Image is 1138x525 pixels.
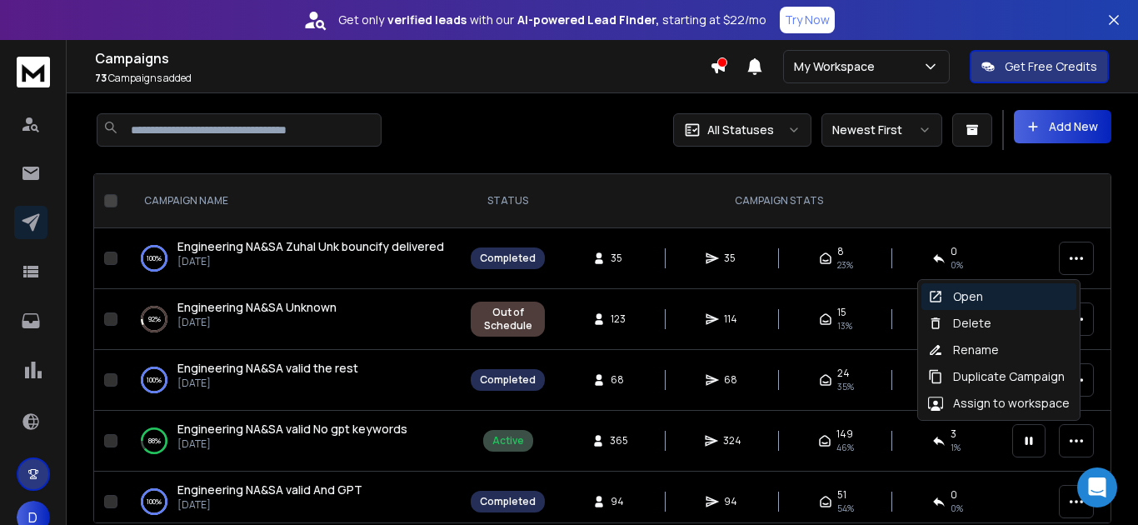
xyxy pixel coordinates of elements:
span: 0 [951,488,957,502]
span: 1 % [951,441,961,454]
span: 23 % [837,258,853,272]
span: 3 [951,427,956,441]
div: Open [928,288,983,305]
a: Engineering NA&SA valid the rest [177,360,358,377]
p: Try Now [785,12,830,28]
p: [DATE] [177,437,407,451]
button: Newest First [821,113,942,147]
p: Campaigns added [95,72,710,85]
span: 24 [837,367,850,380]
span: 0 % [951,502,963,515]
td: 92%Engineering NA&SA Unknown[DATE] [124,289,461,350]
span: 35 % [837,380,854,393]
span: 13 % [837,319,852,332]
span: 51 [837,488,846,502]
span: 8 [837,245,844,258]
button: Add New [1014,110,1111,143]
p: 92 % [148,311,161,327]
th: CAMPAIGN STATS [555,174,1002,228]
th: CAMPAIGN NAME [124,174,461,228]
span: 35 [611,252,627,265]
span: 46 % [836,441,854,454]
p: 100 % [147,493,162,510]
span: Engineering NA&SA valid No gpt keywords [177,421,407,437]
p: All Statuses [707,122,774,138]
a: Engineering NA&SA valid And GPT [177,482,362,498]
span: 324 [723,434,741,447]
p: [DATE] [177,377,358,390]
div: Out of Schedule [480,306,536,332]
p: 100 % [147,372,162,388]
td: 88%Engineering NA&SA valid No gpt keywords[DATE] [124,411,461,472]
div: Duplicate Campaign [928,368,1065,385]
span: 35 [724,252,741,265]
p: [DATE] [177,316,337,329]
span: Engineering NA&SA valid And GPT [177,482,362,497]
span: 68 [611,373,627,387]
a: Engineering NA&SA Unknown [177,299,337,316]
h1: Campaigns [95,48,710,68]
a: Engineering NA&SA Zuhal Unk bouncify delivered [177,238,444,255]
div: Assign to workspace [928,395,1070,412]
div: Completed [480,373,536,387]
p: Get Free Credits [1005,58,1097,75]
p: [DATE] [177,498,362,512]
th: STATUS [461,174,555,228]
span: Engineering NA&SA Zuhal Unk bouncify delivered [177,238,444,254]
a: Engineering NA&SA valid No gpt keywords [177,421,407,437]
div: Open Intercom Messenger [1077,467,1117,507]
p: 88 % [148,432,161,449]
div: Active [492,434,524,447]
span: 0 [951,245,957,258]
p: [DATE] [177,255,444,268]
span: 15 [837,306,846,319]
span: 54 % [837,502,854,515]
div: Completed [480,495,536,508]
div: Delete [928,315,991,332]
div: Completed [480,252,536,265]
img: logo [17,57,50,87]
span: 68 [724,373,741,387]
span: 123 [611,312,627,326]
p: My Workspace [794,58,881,75]
button: Get Free Credits [970,50,1109,83]
span: 114 [724,312,741,326]
span: 94 [724,495,741,508]
span: 94 [611,495,627,508]
div: Rename [928,342,999,358]
button: Try Now [780,7,835,33]
span: 149 [836,427,853,441]
td: 100%Engineering NA&SA valid the rest[DATE] [124,350,461,411]
strong: verified leads [387,12,467,28]
span: Engineering NA&SA Unknown [177,299,337,315]
span: 0 % [951,258,963,272]
p: Get only with our starting at $22/mo [338,12,766,28]
span: 73 [95,71,107,85]
span: 365 [610,434,628,447]
p: 100 % [147,250,162,267]
strong: AI-powered Lead Finder, [517,12,659,28]
td: 100%Engineering NA&SA Zuhal Unk bouncify delivered[DATE] [124,228,461,289]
